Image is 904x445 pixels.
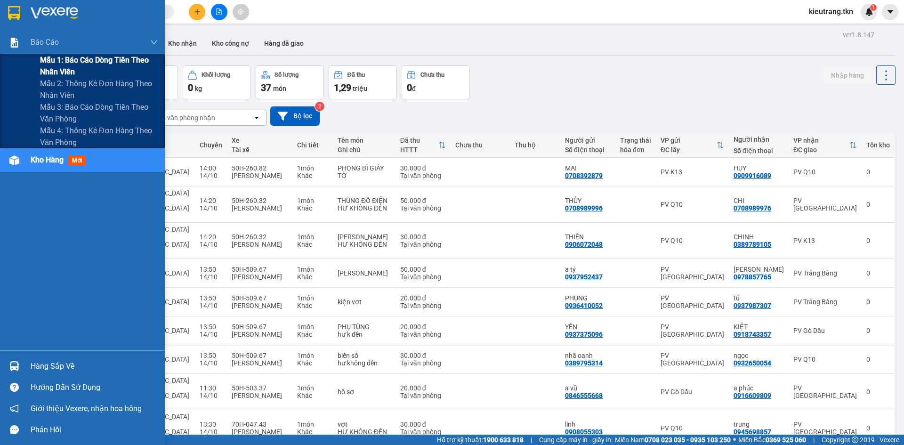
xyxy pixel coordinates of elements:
[565,352,611,359] div: nhã oanh
[565,197,611,204] div: THỦY
[400,204,446,212] div: Tại văn phòng
[395,133,451,158] th: Toggle SortBy
[789,133,862,158] th: Toggle SortBy
[31,380,158,395] div: Hướng dẫn sử dụng
[297,204,328,212] div: Khác
[793,384,857,399] div: PV [GEOGRAPHIC_DATA]
[565,233,611,241] div: THIỆN
[866,327,890,334] div: 0
[338,197,391,204] div: THÙNG ĐỒ ĐIỆN
[734,172,771,179] div: 0909916089
[400,233,446,241] div: 30.000 đ
[9,361,19,371] img: warehouse-icon
[539,435,613,445] span: Cung cấp máy in - giấy in:
[232,273,288,281] div: [PERSON_NAME]
[211,4,227,20] button: file-add
[232,172,288,179] div: [PERSON_NAME]
[661,168,724,176] div: PV K13
[412,85,416,92] span: đ
[274,72,299,78] div: Số lượng
[237,8,244,15] span: aim
[200,352,222,359] div: 13:50
[150,39,158,46] span: down
[615,435,731,445] span: Miền Nam
[734,273,771,281] div: 0978857765
[329,65,397,99] button: Đã thu1,29 triệu
[400,392,446,399] div: Tại văn phòng
[297,197,328,204] div: 1 món
[866,298,890,306] div: 0
[200,141,222,149] div: Chuyến
[204,32,257,55] button: Kho công nợ
[565,266,611,273] div: a tý
[40,125,158,148] span: Mẫu 4: Thống kê đơn hàng theo văn phòng
[565,323,611,331] div: YẾN
[870,4,877,11] sup: 1
[400,294,446,302] div: 20.000 đ
[232,421,288,428] div: 70H-047.43
[793,298,857,306] div: PV Trảng Bàng
[232,392,288,399] div: [PERSON_NAME]
[400,323,446,331] div: 20.000 đ
[338,428,391,436] div: HƯ KHÔNG ĐỀN
[297,294,328,302] div: 1 món
[315,102,324,111] sup: 2
[882,4,898,20] button: caret-down
[297,141,328,149] div: Chi tiết
[565,384,611,392] div: a vũ
[31,155,64,164] span: Kho hàng
[565,137,611,144] div: Người gửi
[620,146,651,154] div: hóa đơn
[734,323,784,331] div: KIỆT
[620,137,651,144] div: Trạng thái
[200,384,222,392] div: 11:30
[297,233,328,241] div: 1 món
[565,392,603,399] div: 0846555668
[400,197,446,204] div: 50.000 đ
[338,241,391,248] div: HƯ KHÔNG ĐỀN
[813,435,815,445] span: |
[661,424,724,432] div: PV Q10
[232,197,288,204] div: 50H-260.32
[400,359,446,367] div: Tại văn phòng
[257,32,311,55] button: Hàng đã giao
[200,273,222,281] div: 14/10
[866,356,890,363] div: 0
[31,359,158,373] div: Hàng sắp về
[656,133,729,158] th: Toggle SortBy
[565,204,603,212] div: 0708989996
[200,323,222,331] div: 13:50
[338,204,391,212] div: HƯ KHÔNG ĐỀN
[297,331,328,338] div: Khác
[161,32,204,55] button: Kho nhận
[200,428,222,436] div: 14/10
[865,8,873,16] img: icon-new-feature
[661,294,724,309] div: PV [GEOGRAPHIC_DATA]
[297,352,328,359] div: 1 món
[766,436,806,444] strong: 0369 525 060
[866,424,890,432] div: 0
[338,388,391,396] div: hồ sơ
[338,298,391,306] div: kiện vợt
[734,352,784,359] div: ngọc
[400,384,446,392] div: 20.000 đ
[88,35,394,47] li: Hotline: 1900 8153
[195,85,202,92] span: kg
[12,68,86,84] b: GỬI : PV K13
[793,168,857,176] div: PV Q10
[400,172,446,179] div: Tại văn phòng
[661,137,717,144] div: VP gửi
[565,172,603,179] div: 0708392879
[202,72,230,78] div: Khối lượng
[10,383,19,392] span: question-circle
[738,435,806,445] span: Miền Bắc
[200,302,222,309] div: 14/10
[400,331,446,338] div: Tại văn phòng
[200,204,222,212] div: 14/10
[338,146,391,154] div: Ghi chú
[338,164,391,179] div: PHONG BÌ GIẤY TỜ
[253,114,260,121] svg: open
[232,331,288,338] div: [PERSON_NAME]
[793,146,849,154] div: ĐC giao
[793,237,857,244] div: PV K13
